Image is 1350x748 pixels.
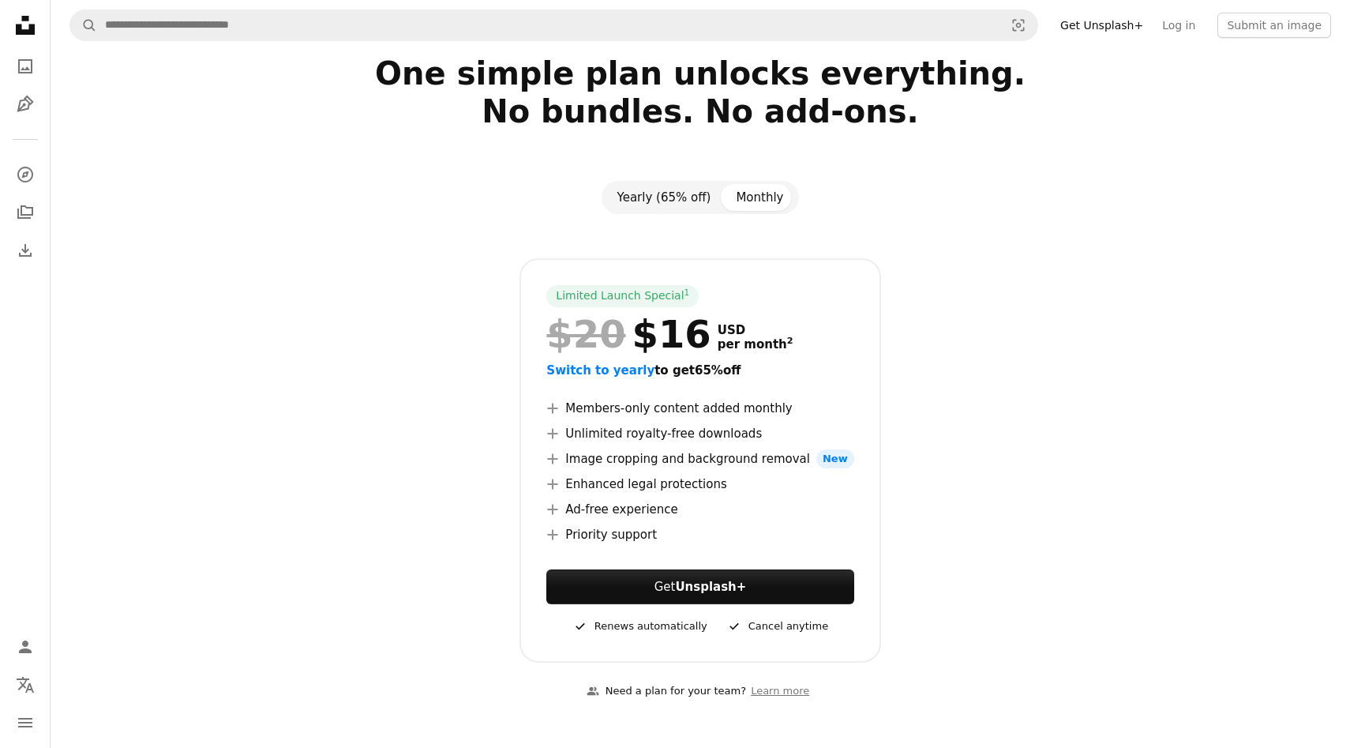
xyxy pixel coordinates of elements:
[189,55,1212,168] h2: One simple plan unlocks everything. No bundles. No add-ons.
[718,323,793,337] span: USD
[1051,13,1153,38] a: Get Unsplash+
[718,337,793,351] span: per month
[681,288,693,304] a: 1
[587,683,746,700] div: Need a plan for your team?
[9,159,41,190] a: Explore
[546,314,625,355] span: $20
[546,361,741,380] button: Switch to yearlyto get65%off
[546,475,853,494] li: Enhanced legal protections
[1153,13,1205,38] a: Log in
[546,399,853,418] li: Members-only content added monthly
[546,569,853,604] button: GetUnsplash+
[784,337,797,351] a: 2
[546,314,711,355] div: $16
[9,669,41,701] button: Language
[787,336,793,346] sup: 2
[723,184,796,211] button: Monthly
[675,580,746,594] strong: Unsplash+
[9,197,41,228] a: Collections
[9,631,41,663] a: Log in / Sign up
[684,288,690,297] sup: 1
[546,285,699,307] div: Limited Launch Special
[9,235,41,266] a: Download History
[816,449,854,468] span: New
[9,51,41,82] a: Photos
[69,9,1038,41] form: Find visuals sitewide
[546,363,654,378] span: Switch to yearly
[605,184,724,211] button: Yearly (65% off)
[9,707,41,739] button: Menu
[546,449,853,468] li: Image cropping and background removal
[546,424,853,443] li: Unlimited royalty-free downloads
[9,88,41,120] a: Illustrations
[572,617,707,636] div: Renews automatically
[546,500,853,519] li: Ad-free experience
[1217,13,1331,38] button: Submit an image
[70,10,97,40] button: Search Unsplash
[546,525,853,544] li: Priority support
[746,678,814,705] a: Learn more
[9,9,41,44] a: Home — Unsplash
[726,617,828,636] div: Cancel anytime
[999,10,1037,40] button: Visual search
